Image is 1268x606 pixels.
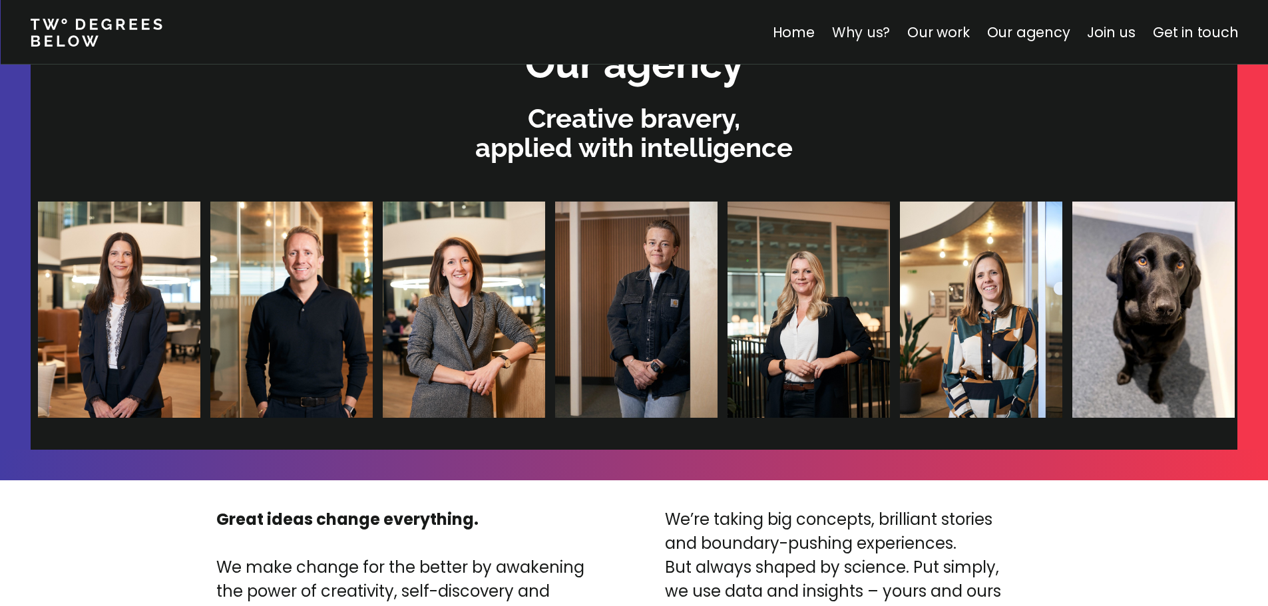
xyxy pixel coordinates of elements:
[37,202,200,418] img: Clare
[382,202,544,418] img: Gemma
[554,202,717,418] img: Dani
[772,23,814,42] a: Home
[1087,23,1136,42] a: Join us
[899,202,1062,418] img: Lizzie
[907,23,969,42] a: Our work
[986,23,1070,42] a: Our agency
[210,202,372,418] img: James
[216,508,479,530] strong: Great ideas change everything.
[831,23,890,42] a: Why us?
[37,104,1231,162] p: Creative bravery, applied with intelligence
[727,202,889,418] img: Halina
[1153,23,1238,42] a: Get in touch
